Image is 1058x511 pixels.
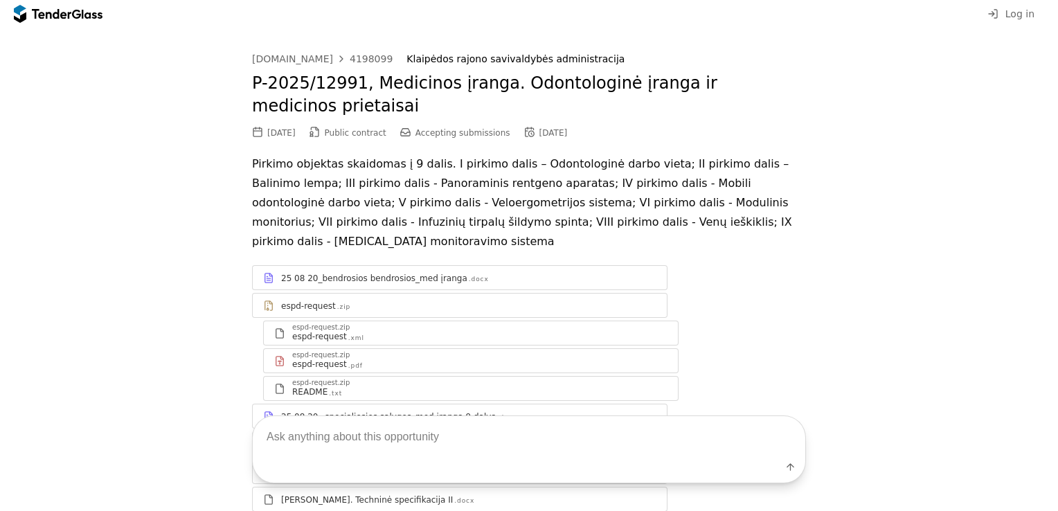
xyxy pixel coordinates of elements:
div: [DATE] [267,128,296,138]
div: [DOMAIN_NAME] [252,54,333,64]
div: espd-request.zip [292,379,350,386]
p: Pirkimo objektas skaidomas į 9 dalis. I pirkimo dalis – Odontologinė darbo vieta; II pirkimo dali... [252,154,806,251]
a: espd-request.zip [252,293,667,318]
div: Klaipėdos rajono savivaldybės administracija [406,53,791,65]
div: README [292,386,328,397]
div: .xml [348,334,364,343]
div: espd-request.zip [292,324,350,331]
span: Public contract [325,128,386,138]
a: espd-request.zipespd-request.xml [263,321,679,346]
div: espd-request [292,359,347,370]
a: [DOMAIN_NAME]4198099 [252,53,393,64]
div: espd-request [281,301,336,312]
span: Accepting submissions [415,128,510,138]
a: espd-request.zipREADME.txt [263,376,679,401]
span: Log in [1005,8,1034,19]
div: .zip [337,303,350,312]
a: espd-request.zipespd-request.pdf [263,348,679,373]
div: espd-request.zip [292,352,350,359]
div: .pdf [348,361,363,370]
div: espd-request [292,331,347,342]
button: Log in [983,6,1039,23]
div: [DATE] [539,128,568,138]
a: 25 08 20_bendrosios bendrosios_med įranga.docx [252,265,667,290]
div: .docx [469,275,489,284]
h2: P-2025/12991, Medicinos įranga. Odontologinė įranga ir medicinos prietaisai [252,72,806,118]
div: 25 08 20_bendrosios bendrosios_med įranga [281,273,467,284]
div: 4198099 [350,54,393,64]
